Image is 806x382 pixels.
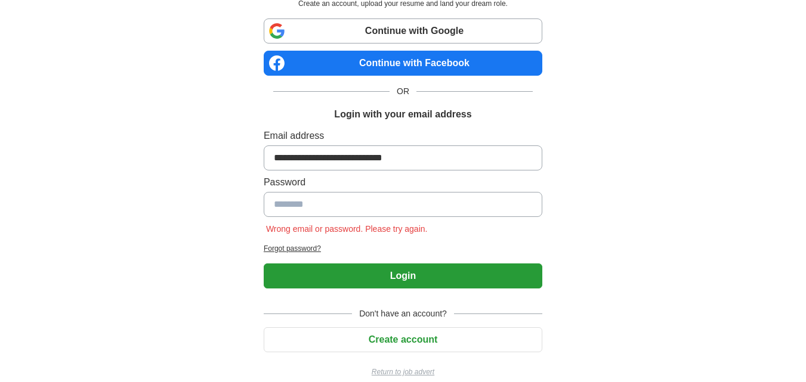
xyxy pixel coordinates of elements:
span: Don't have an account? [352,308,454,320]
button: Login [264,263,542,288]
label: Password [264,175,542,190]
a: Create account [264,334,542,344]
button: Create account [264,327,542,352]
h1: Login with your email address [334,107,471,122]
a: Forgot password? [264,243,542,254]
span: OR [390,85,416,98]
label: Email address [264,129,542,143]
a: Return to job advert [264,367,542,377]
a: Continue with Google [264,18,542,44]
span: Wrong email or password. Please try again. [264,224,430,234]
a: Continue with Facebook [264,51,542,76]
